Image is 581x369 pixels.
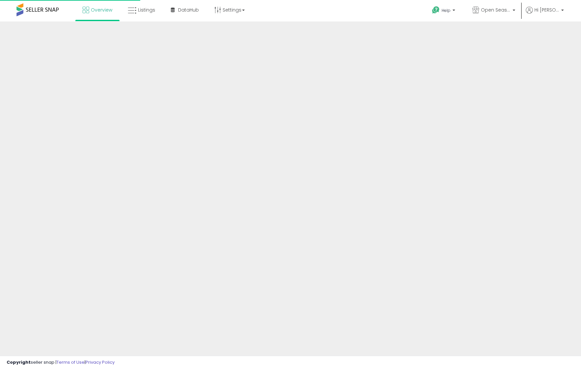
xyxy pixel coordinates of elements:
span: Help [442,8,451,13]
a: Help [427,1,462,21]
a: Hi [PERSON_NAME] [526,7,564,21]
span: Open Seasons [481,7,511,13]
i: Get Help [432,6,440,14]
span: Listings [138,7,155,13]
span: DataHub [178,7,199,13]
span: Overview [91,7,112,13]
span: Hi [PERSON_NAME] [534,7,559,13]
